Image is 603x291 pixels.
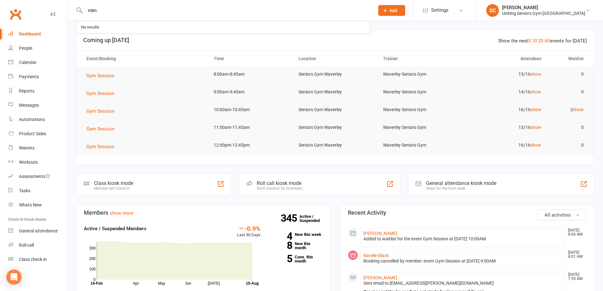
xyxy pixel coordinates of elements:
[19,117,45,122] div: Automations
[547,85,589,99] td: 0
[19,60,37,65] div: Calendar
[426,186,496,191] div: Great for the front desk
[8,238,67,252] a: Roll call
[8,55,67,70] a: Calendar
[8,84,67,98] a: Reports
[363,253,389,258] a: Narelle Black
[502,10,585,16] div: Uniting Seniors Gym [GEOGRAPHIC_DATA]
[462,138,547,153] td: 16/16
[502,5,585,10] div: [PERSON_NAME]
[565,228,586,237] time: [DATE] 8:06 AM
[19,257,47,262] div: Class check-in
[293,67,378,82] td: Seniors Gym Waverley
[462,85,547,99] td: 14/16
[299,210,327,227] a: 345Active / Suspended
[270,241,292,250] strong: 8
[281,213,299,223] strong: 345
[208,102,293,117] td: 10:00am-10:45am
[86,143,119,150] button: Gym Session
[19,160,38,165] div: Workouts
[19,202,42,207] div: What's New
[348,210,587,216] h3: Recent Activity
[270,231,292,241] strong: 4
[237,225,261,238] div: Last 30 Days
[547,102,589,117] td: 2
[8,112,67,127] a: Automations
[363,275,397,280] a: [PERSON_NAME]
[8,224,67,238] a: General attendance kiosk mode
[86,73,114,79] span: Gym Session
[86,107,119,115] button: Gym Session
[363,236,563,242] div: Added to waitlist for the event Gym Session at [DATE] 10:00AM
[363,281,494,286] span: Sent email to [EMAIL_ADDRESS][PERSON_NAME][DOMAIN_NAME]
[537,210,586,220] button: All activities
[573,107,584,112] a: show
[8,127,67,141] a: Product Sales
[363,231,397,236] a: [PERSON_NAME]
[8,6,23,22] a: Clubworx
[86,125,119,133] button: Gym Session
[81,51,208,67] th: Event/Booking
[8,27,67,41] a: Dashboard
[270,255,323,263] a: 5Canx. this month
[8,184,67,198] a: Tasks
[86,72,119,79] button: Gym Session
[84,226,147,231] strong: Active / Suspended Members
[363,258,563,264] div: Booking cancelled by member: event Gym Session at [DATE] 9:00AM
[79,23,101,32] div: No results
[8,41,67,55] a: People
[538,38,543,44] a: 20
[19,31,41,36] div: Dashboard
[377,138,462,153] td: Waverley Seniors Gym
[377,67,462,82] td: Waverley Seniors Gym
[86,144,114,149] span: Gym Session
[532,38,537,44] a: 10
[8,141,67,155] a: Waivers
[377,85,462,99] td: Waverley Seniors Gym
[547,138,589,153] td: 0
[94,180,133,186] div: Class kiosk mode
[86,126,114,132] span: Gym Session
[426,180,496,186] div: General attendance kiosk mode
[257,180,303,186] div: Roll call kiosk mode
[19,103,39,108] div: Messages
[8,70,67,84] a: Payments
[86,108,114,114] span: Gym Session
[84,210,323,216] h3: Members
[19,74,39,79] div: Payments
[19,145,35,150] div: Waivers
[389,8,397,13] span: Add
[8,98,67,112] a: Messages
[544,212,571,218] span: All activities
[83,37,587,43] h3: Coming up [DATE]
[19,131,46,136] div: Product Sales
[565,273,586,281] time: [DATE] 7:55 AM
[208,120,293,135] td: 11:00am-11:45am
[8,252,67,267] a: Class kiosk mode
[270,254,292,263] strong: 5
[208,67,293,82] td: 8:00am-8:45am
[83,6,370,15] input: Search...
[293,120,378,135] td: Seniors Gym Waverley
[528,38,531,44] a: 5
[431,3,449,17] span: Settings
[94,186,133,191] div: Member self check-in
[237,225,261,232] div: -0.9%
[19,88,35,93] div: Reports
[531,72,541,77] a: show
[531,125,541,130] a: show
[8,198,67,212] a: What's New
[270,242,323,250] a: 8New this month
[6,269,22,285] div: Open Intercom Messenger
[208,51,293,67] th: Time
[377,120,462,135] td: Waverley Seniors Gym
[377,102,462,117] td: Waverley Seniors Gym
[86,90,119,97] button: Gym Session
[86,91,114,96] span: Gym Session
[293,102,378,117] td: Seniors Gym Waverley
[531,89,541,94] a: show
[19,243,34,248] div: Roll call
[486,4,499,17] div: SC
[377,51,462,67] th: Trainer
[293,51,378,67] th: Location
